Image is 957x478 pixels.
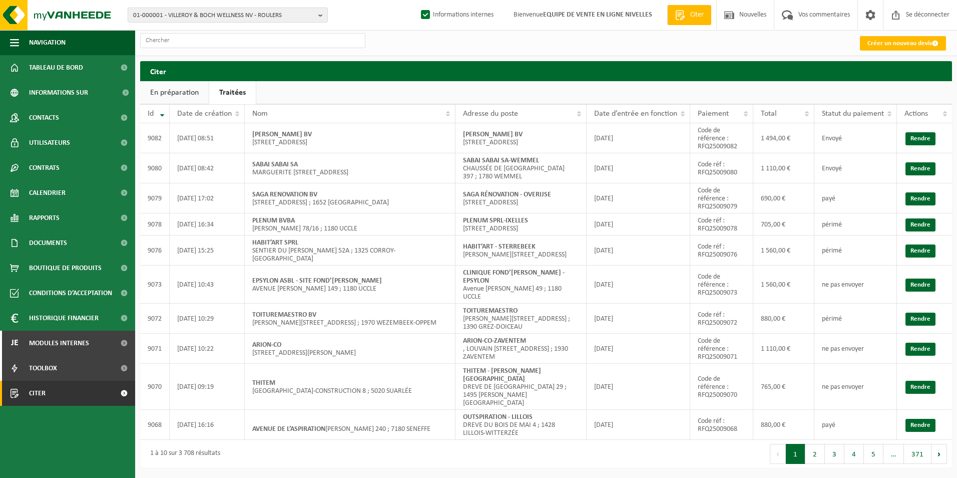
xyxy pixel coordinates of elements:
[245,235,455,266] td: SENTIER DU [PERSON_NAME] 52A ; 1325 CORROY-[GEOGRAPHIC_DATA]
[753,364,814,410] td: 765,00 €
[543,11,652,19] strong: EQUIPE DE VENTE EN LIGNE NIVELLES
[587,410,690,440] td: [DATE]
[252,191,317,198] strong: SAGA RENOVATION BV
[29,356,57,381] span: Toolbox
[463,413,533,421] strong: OUTSPIRATION - LILLOIS
[170,153,245,183] td: [DATE] 08:42
[170,183,245,213] td: [DATE] 17:02
[29,306,99,331] span: Historique financier
[29,256,102,281] span: Boutique de produits
[455,364,587,410] td: DREVE DE [GEOGRAPHIC_DATA] 29 ; 1495 [PERSON_NAME][GEOGRAPHIC_DATA]
[587,153,690,183] td: [DATE]
[140,304,170,334] td: 9072
[587,304,690,334] td: [DATE]
[455,304,587,334] td: [PERSON_NAME][STREET_ADDRESS] ; 1390 GREZ-DOICEAU
[463,191,551,198] strong: SAGA RÉNOVATION - OVERIJSE
[140,33,365,48] input: Chercher
[140,81,209,104] a: En préparation
[170,266,245,304] td: [DATE] 10:43
[245,334,455,364] td: [STREET_ADDRESS][PERSON_NAME]
[753,153,814,183] td: 1 110,00 €
[463,367,541,383] strong: THITEM - [PERSON_NAME][GEOGRAPHIC_DATA]
[245,123,455,153] td: [STREET_ADDRESS]
[587,123,690,153] td: [DATE]
[245,183,455,213] td: [STREET_ADDRESS] ; 1652 [GEOGRAPHIC_DATA]
[148,110,154,118] span: Id
[140,183,170,213] td: 9079
[245,410,455,440] td: [PERSON_NAME] 240 ; 7180 SENEFFE
[140,235,170,266] td: 9076
[690,304,753,334] td: Code réf : RFQ25009072
[690,123,753,153] td: Code de référence : RFQ25009082
[140,123,170,153] td: 9082
[455,183,587,213] td: [STREET_ADDRESS]
[867,40,932,47] font: Créer un nouveau devis
[844,444,864,464] button: 4
[252,341,281,349] strong: ARION-CO
[753,235,814,266] td: 1 560,00 €
[753,410,814,440] td: 880,00 €
[753,304,814,334] td: 880,00 €
[140,213,170,235] td: 9078
[133,8,314,23] span: 01-000001 - VILLEROY & BOCH WELLNESS NV - ROULERS
[905,245,935,258] a: Rendre
[825,444,844,464] button: 3
[822,247,842,255] span: périmé
[170,304,245,334] td: [DATE] 10:29
[245,364,455,410] td: [GEOGRAPHIC_DATA]-CONSTRUCTION 8 ; 5020 SUARLÉE
[140,266,170,304] td: 9073
[29,105,59,130] span: Contacts
[688,10,706,20] span: Citer
[690,213,753,235] td: Code réf : RFQ25009078
[252,425,325,433] strong: AVENUE DE L’ASPIRATION
[252,131,312,138] strong: [PERSON_NAME] BV
[455,123,587,153] td: [STREET_ADDRESS]
[419,8,494,23] label: Informations internes
[170,334,245,364] td: [DATE] 10:22
[29,80,116,105] span: Informations sur l’entreprise
[140,410,170,440] td: 9068
[905,381,935,394] a: Rendre
[864,444,883,464] button: 5
[252,110,268,118] span: Nom
[29,381,46,406] span: Citer
[904,110,928,118] span: Actions
[905,279,935,292] a: Rendre
[252,379,275,387] strong: THITEM
[822,345,864,353] span: ne pas envoyer
[761,110,777,118] span: Total
[587,235,690,266] td: [DATE]
[455,213,587,235] td: [STREET_ADDRESS]
[822,135,842,142] span: Envoyé
[252,311,316,319] strong: TOITUREMAESTRO BV
[753,183,814,213] td: 690,00 €
[252,239,298,247] strong: HABIT’ART SPRL
[931,444,947,464] button: Prochain
[170,123,245,153] td: [DATE] 08:51
[690,183,753,213] td: Code de référence : RFQ25009079
[905,419,935,432] a: Rendre
[455,266,587,304] td: Avenue [PERSON_NAME] 49 ; 1180 UCCLE
[128,8,328,23] button: 01-000001 - VILLEROY & BOCH WELLNESS NV - ROULERS
[905,343,935,356] a: Rendre
[29,205,60,230] span: Rapports
[860,36,946,51] a: Créer un nouveau devis
[463,217,528,224] strong: PLENUM SPRL-IXELLES
[822,281,864,289] span: ne pas envoyer
[177,110,232,118] span: Date de création
[245,304,455,334] td: [PERSON_NAME][STREET_ADDRESS] ; 1970 WEZEMBEEK-OPPEM
[170,213,245,235] td: [DATE] 16:34
[29,331,89,356] span: Modules internes
[29,230,67,256] span: Documents
[463,110,518,118] span: Adresse du poste
[822,383,864,391] span: ne pas envoyer
[29,55,83,80] span: Tableau de bord
[753,266,814,304] td: 1 560,00 €
[170,410,245,440] td: [DATE] 16:16
[170,364,245,410] td: [DATE] 09:19
[463,157,539,164] strong: SABAI SABAI SA-WEMMEL
[463,269,565,285] strong: CLINIQUE FOND’[PERSON_NAME] - EPSYLON
[245,266,455,304] td: AVENUE [PERSON_NAME] 149 ; 1180 UCCLE
[140,153,170,183] td: 9080
[753,213,814,235] td: 705,00 €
